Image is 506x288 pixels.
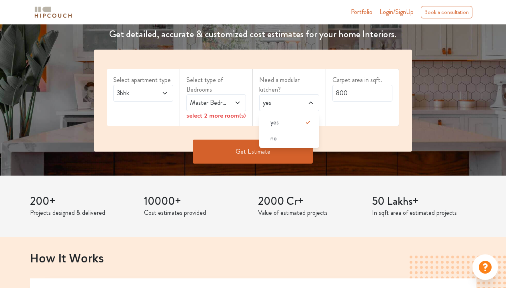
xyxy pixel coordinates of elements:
p: Projects designed & delivered [30,208,134,218]
label: Select apartment type [113,75,173,85]
a: Portfolio [351,7,372,17]
h2: How It Works [30,251,476,264]
h3: 50 Lakhs+ [372,195,476,208]
p: In sqft area of estimated projects [372,208,476,218]
span: 3bhk [115,88,155,98]
h3: 10000+ [144,195,248,208]
h3: 2000 Cr+ [258,195,362,208]
span: no [270,134,277,143]
div: select 2 more room(s) [186,111,246,120]
h4: Get detailed, accurate & customized cost estimates for your home Interiors. [89,28,417,40]
h3: 200+ [30,195,134,208]
div: Book a consultation [421,6,472,18]
span: Master Bedroom [188,98,228,108]
img: logo-horizontal.svg [33,5,73,19]
button: Get Estimate [193,140,313,164]
label: Select type of Bedrooms [186,75,246,94]
label: Carpet area in sqft. [332,75,392,85]
p: Value of estimated projects [258,208,362,218]
p: Cost estimates provided [144,208,248,218]
span: yes [261,98,301,108]
span: yes [270,118,279,127]
label: Need a modular kitchen? [259,75,319,94]
span: Login/SignUp [380,7,414,16]
span: logo-horizontal.svg [33,3,73,21]
input: Enter area sqft [332,85,392,102]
